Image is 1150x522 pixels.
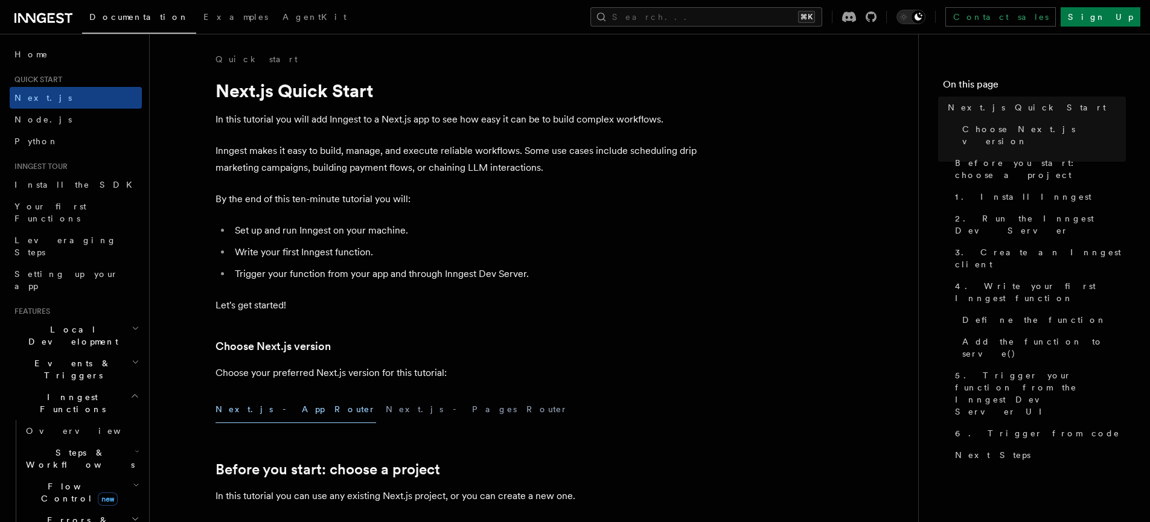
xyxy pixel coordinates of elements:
span: Features [10,307,50,316]
button: Events & Triggers [10,352,142,386]
a: Install the SDK [10,174,142,196]
button: Toggle dark mode [896,10,925,24]
a: Setting up your app [10,263,142,297]
span: 5. Trigger your function from the Inngest Dev Server UI [955,369,1126,418]
p: By the end of this ten-minute tutorial you will: [216,191,698,208]
h1: Next.js Quick Start [216,80,698,101]
a: 6. Trigger from code [950,422,1126,444]
p: In this tutorial you will add Inngest to a Next.js app to see how easy it can be to build complex... [216,111,698,128]
a: Contact sales [945,7,1056,27]
a: Documentation [82,4,196,34]
span: Choose Next.js version [962,123,1126,147]
li: Trigger your function from your app and through Inngest Dev Server. [231,266,698,282]
a: 4. Write your first Inngest function [950,275,1126,309]
span: Examples [203,12,268,22]
a: Sign Up [1061,7,1140,27]
a: Overview [21,420,142,442]
span: 2. Run the Inngest Dev Server [955,212,1126,237]
a: Quick start [216,53,298,65]
span: Local Development [10,323,132,348]
a: 5. Trigger your function from the Inngest Dev Server UI [950,364,1126,422]
span: AgentKit [283,12,347,22]
kbd: ⌘K [798,11,815,23]
span: Setting up your app [14,269,118,291]
button: Search...⌘K [590,7,822,27]
a: Node.js [10,109,142,130]
a: Before you start: choose a project [950,152,1126,186]
span: Overview [26,426,150,436]
li: Set up and run Inngest on your machine. [231,222,698,239]
span: Install the SDK [14,180,139,189]
span: Your first Functions [14,202,86,223]
button: Inngest Functions [10,386,142,420]
span: Flow Control [21,480,133,504]
p: In this tutorial you can use any existing Next.js project, or you can create a new one. [216,488,698,504]
span: Next.js [14,93,72,103]
span: Inngest Functions [10,391,130,415]
a: Choose Next.js version [216,338,331,355]
a: Your first Functions [10,196,142,229]
span: Python [14,136,59,146]
a: Choose Next.js version [957,118,1126,152]
span: 6. Trigger from code [955,427,1120,439]
span: Node.js [14,115,72,124]
button: Flow Controlnew [21,476,142,509]
a: Python [10,130,142,152]
a: 1. Install Inngest [950,186,1126,208]
p: Inngest makes it easy to build, manage, and execute reliable workflows. Some use cases include sc... [216,142,698,176]
span: Next.js Quick Start [948,101,1106,113]
p: Let's get started! [216,297,698,314]
span: Quick start [10,75,62,84]
button: Local Development [10,319,142,352]
span: Define the function [962,314,1107,326]
a: 2. Run the Inngest Dev Server [950,208,1126,241]
a: Next Steps [950,444,1126,466]
a: Examples [196,4,275,33]
span: Next Steps [955,449,1030,461]
button: Steps & Workflows [21,442,142,476]
span: Leveraging Steps [14,235,117,257]
h4: On this page [943,77,1126,97]
a: Home [10,43,142,65]
span: Home [14,48,48,60]
a: Define the function [957,309,1126,331]
span: 1. Install Inngest [955,191,1091,203]
span: 4. Write your first Inngest function [955,280,1126,304]
p: Choose your preferred Next.js version for this tutorial: [216,364,698,381]
span: Documentation [89,12,189,22]
span: Before you start: choose a project [955,157,1126,181]
span: Add the function to serve() [962,336,1126,360]
a: Next.js Quick Start [943,97,1126,118]
span: new [98,492,118,506]
span: Events & Triggers [10,357,132,381]
a: Before you start: choose a project [216,461,440,478]
li: Write your first Inngest function. [231,244,698,261]
button: Next.js - Pages Router [386,396,568,423]
span: 3. Create an Inngest client [955,246,1126,270]
a: AgentKit [275,4,354,33]
a: Leveraging Steps [10,229,142,263]
a: Add the function to serve() [957,331,1126,364]
span: Inngest tour [10,162,68,171]
button: Next.js - App Router [216,396,376,423]
span: Steps & Workflows [21,447,135,471]
a: Next.js [10,87,142,109]
a: 3. Create an Inngest client [950,241,1126,275]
